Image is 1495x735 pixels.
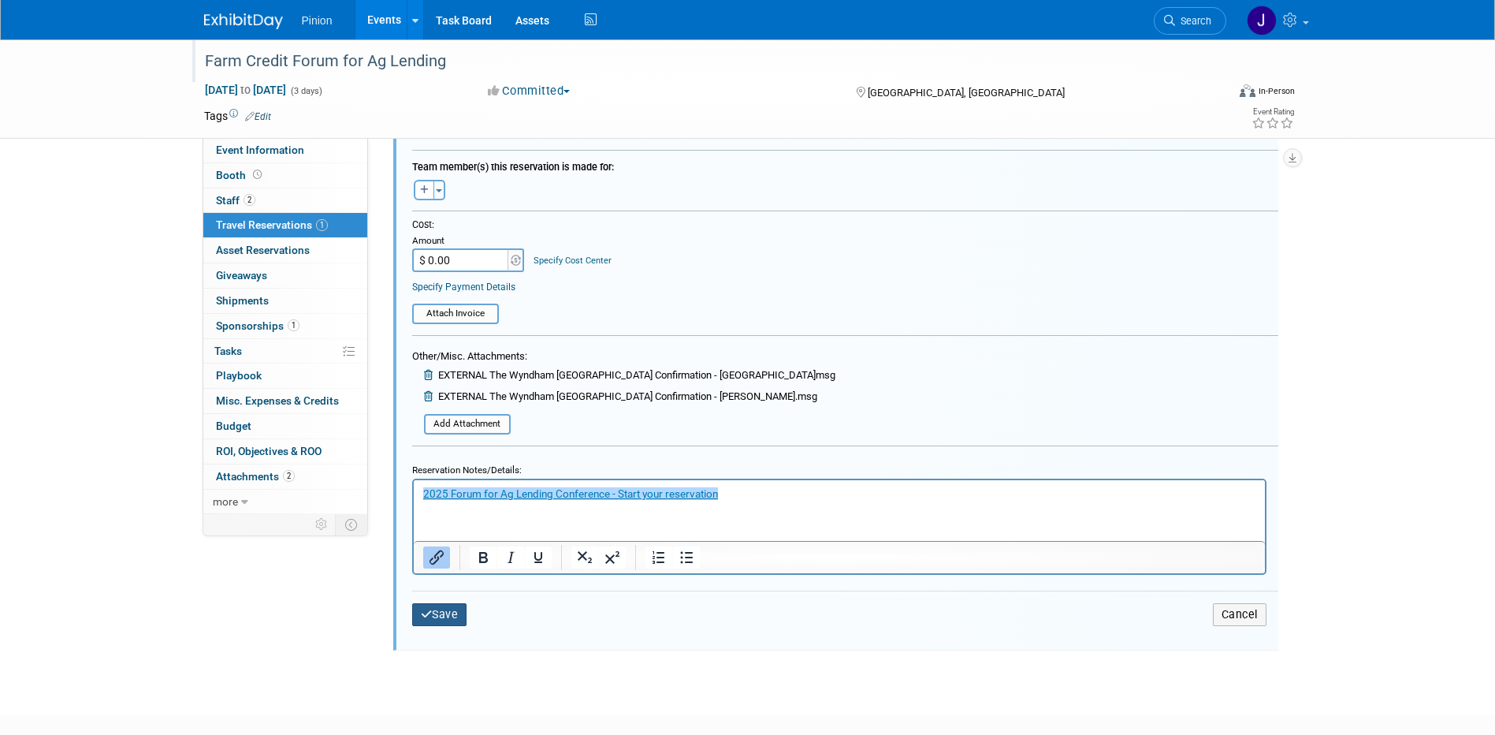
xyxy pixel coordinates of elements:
span: 2 [283,470,295,482]
span: Event Information [216,144,304,156]
a: Tasks [203,339,367,364]
img: Jennifer Plumisto [1247,6,1277,35]
iframe: Rich Text Area [414,480,1265,541]
span: EXTERNAL The Wyndham [GEOGRAPHIC_DATA] Confirmation - [GEOGRAPHIC_DATA]msg [438,369,835,381]
a: Staff2 [203,188,367,213]
span: Search [1175,15,1211,27]
span: EXTERNAL The Wyndham [GEOGRAPHIC_DATA] Confirmation - [PERSON_NAME].msg [438,390,817,402]
span: Asset Reservations [216,244,310,256]
img: ExhibitDay [204,13,283,29]
div: Amount [412,235,526,249]
td: Tags [204,108,271,124]
button: Insert/edit link [423,547,450,569]
button: Bold [470,547,496,569]
a: more [203,490,367,514]
a: Specify Cost Center [534,256,612,266]
a: Attachments2 [203,465,367,489]
div: Cost: [412,218,1278,232]
a: Search [1154,7,1226,35]
button: Committed [482,83,576,99]
div: Other/Misc. Attachments: [412,349,835,367]
div: Event Rating [1251,108,1294,116]
a: Giveaways [203,263,367,288]
a: Playbook [203,364,367,388]
span: Giveaways [216,269,267,282]
a: Shipments [203,289,367,313]
a: Sponsorships1 [203,314,367,338]
span: [DATE] [DATE] [204,83,287,97]
span: Budget [216,420,251,432]
span: Staff [216,194,255,207]
button: Subscript [571,547,598,569]
span: Sponsorships [216,319,299,332]
span: Misc. Expenses & Credits [216,394,339,407]
td: Toggle Event Tabs [335,514,367,535]
span: (3 days) [289,86,322,96]
button: Underline [525,547,552,569]
span: 1 [288,319,299,331]
span: Attachments [216,470,295,483]
img: Format-Inperson.png [1240,84,1255,97]
span: 2 [244,194,255,206]
div: Event Format [1133,82,1296,106]
button: Bullet list [673,547,700,569]
span: Pinion [302,14,333,27]
button: Italic [497,547,524,569]
button: Numbered list [645,547,672,569]
span: [GEOGRAPHIC_DATA], [GEOGRAPHIC_DATA] [868,87,1065,99]
td: Personalize Event Tab Strip [308,514,336,535]
div: Farm Credit Forum for Ag Lending [199,47,1203,76]
a: Travel Reservations1 [203,213,367,237]
a: ROI, Objectives & ROO [203,439,367,464]
span: Booth [216,169,265,181]
div: In-Person [1258,85,1295,97]
span: Booth not reserved yet [250,169,265,181]
div: Team member(s) this reservation is made for: [412,153,1278,176]
span: 1 [316,219,328,231]
a: Specify Payment Details [412,282,515,293]
a: Edit [245,111,271,122]
span: more [213,495,238,508]
a: Booth [203,163,367,188]
a: Asset Reservations [203,238,367,263]
span: ROI, Objectives & ROO [216,445,322,457]
span: Tasks [214,345,242,357]
span: Playbook [216,369,262,382]
div: Reservation Notes/Details: [412,457,1266,479]
span: to [238,84,253,96]
button: Cancel [1213,603,1266,626]
a: Event Information [203,138,367,162]
a: Budget [203,414,367,438]
span: Shipments [216,294,269,307]
button: Superscript [599,547,626,569]
a: Misc. Expenses & Credits [203,389,367,413]
span: Travel Reservations [216,218,328,231]
button: Save [412,603,467,626]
